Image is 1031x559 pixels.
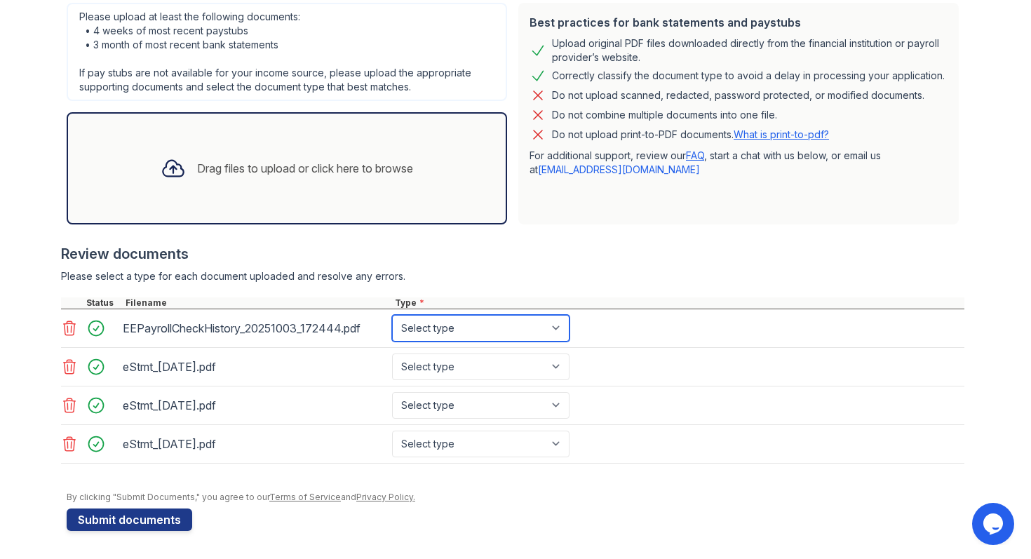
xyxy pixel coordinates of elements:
div: By clicking "Submit Documents," you agree to our and [67,492,964,503]
div: Do not combine multiple documents into one file. [552,107,777,123]
div: eStmt_[DATE].pdf [123,433,386,455]
a: FAQ [686,149,704,161]
div: eStmt_[DATE].pdf [123,394,386,417]
a: [EMAIL_ADDRESS][DOMAIN_NAME] [538,163,700,175]
div: Please select a type for each document uploaded and resolve any errors. [61,269,964,283]
div: Do not upload scanned, redacted, password protected, or modified documents. [552,87,924,104]
p: Do not upload print-to-PDF documents. [552,128,829,142]
a: What is print-to-pdf? [734,128,829,140]
a: Privacy Policy. [356,492,415,502]
iframe: chat widget [972,503,1017,545]
div: Correctly classify the document type to avoid a delay in processing your application. [552,67,945,84]
div: Review documents [61,244,964,264]
a: Terms of Service [269,492,341,502]
div: Drag files to upload or click here to browse [197,160,413,177]
p: For additional support, review our , start a chat with us below, or email us at [530,149,948,177]
div: Best practices for bank statements and paystubs [530,14,948,31]
div: Filename [123,297,392,309]
div: EEPayrollCheckHistory_20251003_172444.pdf [123,317,386,339]
div: Type [392,297,964,309]
div: Please upload at least the following documents: • 4 weeks of most recent paystubs • 3 month of mo... [67,3,507,101]
div: Upload original PDF files downloaded directly from the financial institution or payroll provider’... [552,36,948,65]
div: Status [83,297,123,309]
button: Submit documents [67,509,192,531]
div: eStmt_[DATE].pdf [123,356,386,378]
